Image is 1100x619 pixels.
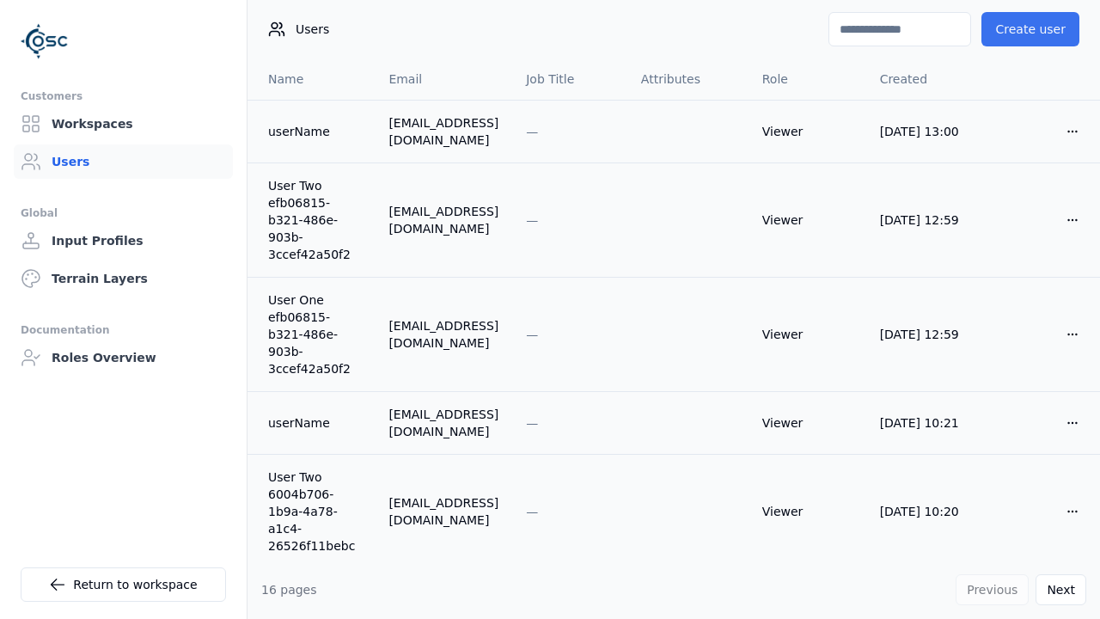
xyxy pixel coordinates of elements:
span: — [526,505,538,518]
div: Customers [21,86,226,107]
a: User One efb06815-b321-486e-903b-3ccef42a50f2 [268,291,361,377]
div: [DATE] 12:59 [880,326,971,343]
th: Job Title [512,58,627,100]
a: Workspaces [14,107,233,141]
span: — [526,416,538,430]
span: — [526,125,538,138]
a: User Two efb06815-b321-486e-903b-3ccef42a50f2 [268,177,361,263]
div: Documentation [21,320,226,340]
a: Input Profiles [14,224,233,258]
th: Role [749,58,866,100]
div: Global [21,203,226,224]
a: userName [268,414,361,432]
div: Viewer [762,211,852,229]
div: Viewer [762,414,852,432]
th: Name [247,58,375,100]
th: Attributes [627,58,749,100]
div: [EMAIL_ADDRESS][DOMAIN_NAME] [388,114,498,149]
div: [EMAIL_ADDRESS][DOMAIN_NAME] [388,317,498,352]
div: [DATE] 12:59 [880,211,971,229]
div: [DATE] 10:20 [880,503,971,520]
div: [DATE] 10:21 [880,414,971,432]
img: Logo [21,17,69,65]
th: Created [866,58,985,100]
a: Terrain Layers [14,261,233,296]
div: [EMAIL_ADDRESS][DOMAIN_NAME] [388,494,498,529]
a: userName [268,123,361,140]
span: — [526,213,538,227]
button: Create user [981,12,1079,46]
span: — [526,328,538,341]
div: [EMAIL_ADDRESS][DOMAIN_NAME] [388,203,498,237]
span: Users [296,21,329,38]
div: Viewer [762,123,852,140]
div: Viewer [762,326,852,343]
div: [DATE] 13:00 [880,123,971,140]
span: 16 pages [261,583,317,597]
a: Users [14,144,233,179]
a: Roles Overview [14,340,233,375]
button: Next [1036,574,1086,605]
div: [EMAIL_ADDRESS][DOMAIN_NAME] [388,406,498,440]
a: User Two 6004b706-1b9a-4a78-a1c4-26526f11bebc [268,469,361,555]
div: Viewer [762,503,852,520]
th: Email [375,58,512,100]
a: Return to workspace [21,567,226,602]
